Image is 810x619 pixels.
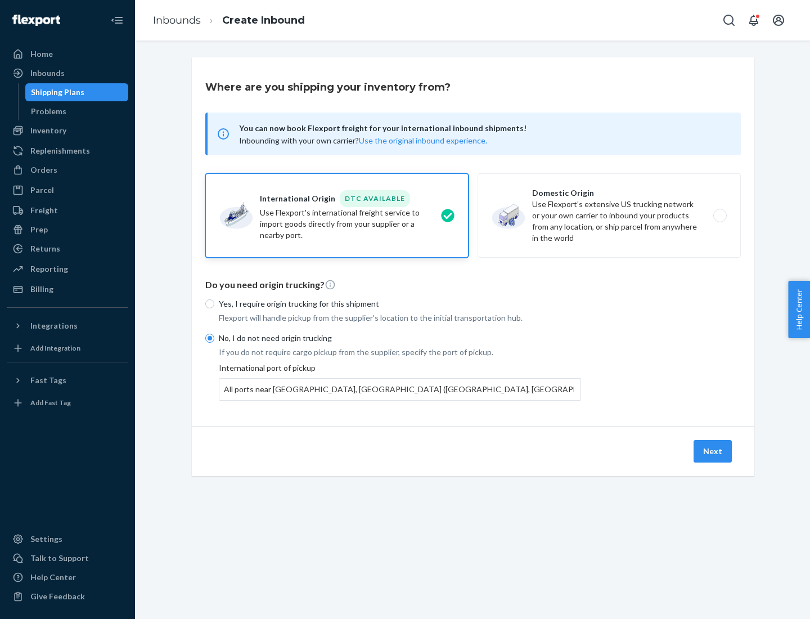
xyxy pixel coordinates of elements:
[30,243,60,254] div: Returns
[31,87,84,98] div: Shipping Plans
[30,224,48,235] div: Prep
[205,334,214,343] input: No, I do not need origin trucking
[694,440,732,463] button: Next
[767,9,790,32] button: Open account menu
[25,102,129,120] a: Problems
[7,45,128,63] a: Home
[30,553,89,564] div: Talk to Support
[7,142,128,160] a: Replenishments
[12,15,60,26] img: Flexport logo
[7,240,128,258] a: Returns
[7,587,128,605] button: Give Feedback
[219,333,581,344] p: No, I do not need origin trucking
[30,48,53,60] div: Home
[31,106,66,117] div: Problems
[7,122,128,140] a: Inventory
[7,181,128,199] a: Parcel
[30,185,54,196] div: Parcel
[7,568,128,586] a: Help Center
[7,64,128,82] a: Inbounds
[205,279,741,291] p: Do you need origin trucking?
[239,136,487,145] span: Inbounding with your own carrier?
[742,9,765,32] button: Open notifications
[30,320,78,331] div: Integrations
[7,317,128,335] button: Integrations
[718,9,740,32] button: Open Search Box
[30,164,57,176] div: Orders
[30,145,90,156] div: Replenishments
[7,201,128,219] a: Freight
[222,14,305,26] a: Create Inbound
[30,398,71,407] div: Add Fast Tag
[7,394,128,412] a: Add Fast Tag
[30,68,65,79] div: Inbounds
[30,343,80,353] div: Add Integration
[7,549,128,567] a: Talk to Support
[30,375,66,386] div: Fast Tags
[30,591,85,602] div: Give Feedback
[7,371,128,389] button: Fast Tags
[25,83,129,101] a: Shipping Plans
[30,205,58,216] div: Freight
[205,80,451,95] h3: Where are you shipping your inventory from?
[219,347,581,358] p: If you do not require cargo pickup from the supplier, specify the port of pickup.
[7,221,128,239] a: Prep
[788,281,810,338] button: Help Center
[7,161,128,179] a: Orders
[30,263,68,275] div: Reporting
[30,284,53,295] div: Billing
[219,312,581,324] p: Flexport will handle pickup from the supplier's location to the initial transportation hub.
[239,122,727,135] span: You can now book Flexport freight for your international inbound shipments!
[106,9,128,32] button: Close Navigation
[30,125,66,136] div: Inventory
[7,530,128,548] a: Settings
[30,572,76,583] div: Help Center
[219,298,581,309] p: Yes, I require origin trucking for this shipment
[205,299,214,308] input: Yes, I require origin trucking for this shipment
[7,339,128,357] a: Add Integration
[219,362,581,401] div: International port of pickup
[144,4,314,37] ol: breadcrumbs
[30,533,62,545] div: Settings
[359,135,487,146] button: Use the original inbound experience.
[7,280,128,298] a: Billing
[7,260,128,278] a: Reporting
[153,14,201,26] a: Inbounds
